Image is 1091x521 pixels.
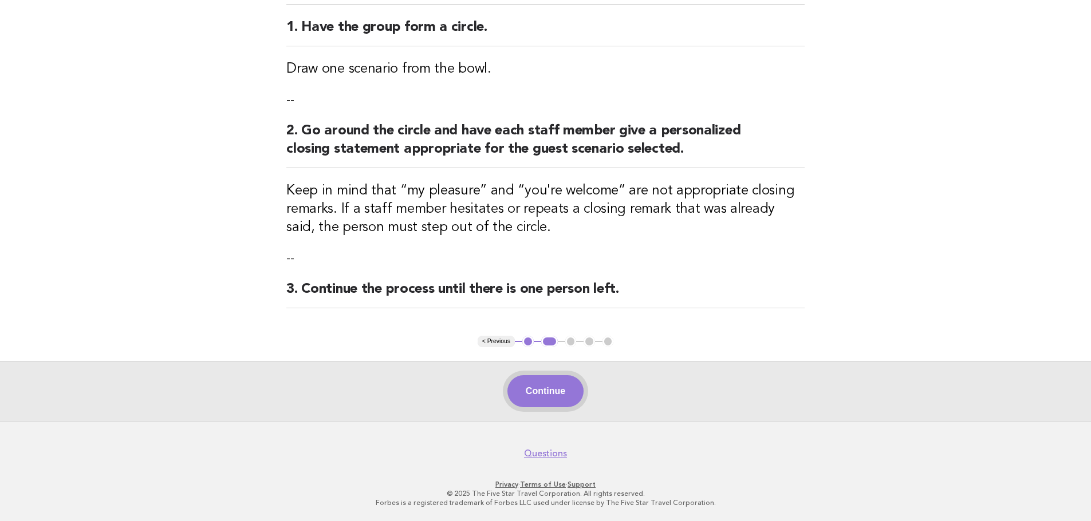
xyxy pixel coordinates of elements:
[522,336,534,347] button: 1
[286,182,805,237] h3: Keep in mind that “my pleasure” and “you're welcome” are not appropriate closing remarks. If a st...
[195,489,896,498] p: © 2025 The Five Star Travel Corporation. All rights reserved.
[495,480,518,488] a: Privacy
[195,498,896,507] p: Forbes is a registered trademark of Forbes LLC used under license by The Five Star Travel Corpora...
[478,336,515,347] button: < Previous
[524,448,567,459] a: Questions
[520,480,566,488] a: Terms of Use
[507,375,584,407] button: Continue
[286,250,805,267] p: --
[541,336,558,347] button: 2
[568,480,596,488] a: Support
[286,18,805,46] h2: 1. Have the group form a circle.
[286,92,805,108] p: --
[286,60,805,78] h3: Draw one scenario from the bowl.
[195,480,896,489] p: · ·
[286,280,805,308] h2: 3. Continue the process until there is one person left.
[286,122,805,168] h2: 2. Go around the circle and have each staff member give a personalized closing statement appropri...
